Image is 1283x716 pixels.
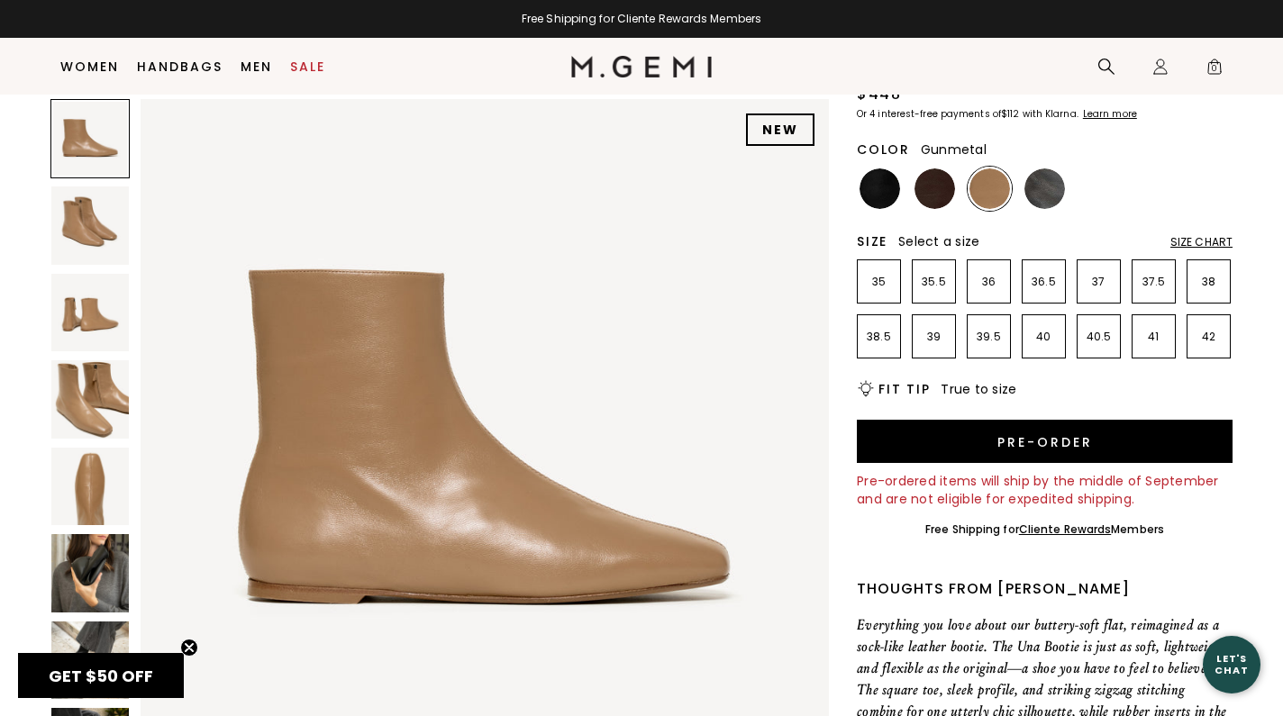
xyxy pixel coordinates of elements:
p: 35.5 [913,275,955,289]
img: Chocolate [914,168,955,209]
span: Select a size [898,232,979,250]
span: Gunmetal [921,140,987,159]
klarna-placement-style-body: Or 4 interest-free payments of [857,107,1001,121]
p: 35 [858,275,900,289]
img: The Una Bootie [51,448,129,525]
a: Women [60,59,119,74]
button: Close teaser [180,639,198,657]
a: Men [241,59,272,74]
p: 38.5 [858,330,900,344]
button: Pre-order [857,420,1233,463]
a: Learn more [1081,109,1137,120]
div: Size Chart [1170,235,1233,249]
p: 37 [1078,275,1120,289]
klarna-placement-style-cta: Learn more [1083,107,1137,121]
a: Cliente Rewards [1019,521,1112,537]
p: 39 [913,330,955,344]
span: GET $50 OFF [49,665,153,687]
p: 38 [1187,275,1230,289]
div: NEW [746,113,814,146]
h2: Color [857,142,910,157]
p: 42 [1187,330,1230,344]
h2: Fit Tip [878,382,930,396]
p: 39.5 [968,330,1010,344]
div: $448 [857,84,901,105]
img: The Una Bootie [51,534,129,612]
img: The Una Bootie [51,621,129,699]
a: Sale [290,59,325,74]
div: GET $50 OFFClose teaser [18,653,184,698]
klarna-placement-style-amount: $112 [1001,107,1019,121]
klarna-placement-style-body: with Klarna [1023,107,1081,121]
p: 41 [1133,330,1175,344]
div: Let's Chat [1203,653,1260,675]
img: The Una Bootie [51,274,129,351]
img: The Una Bootie [51,360,129,438]
p: 37.5 [1133,275,1175,289]
img: M.Gemi [571,56,713,77]
p: 40.5 [1078,330,1120,344]
img: Light Tan [969,168,1010,209]
span: True to size [941,380,1016,398]
span: 0 [1206,61,1224,79]
p: 40 [1023,330,1065,344]
div: Thoughts from [PERSON_NAME] [857,578,1233,600]
div: Pre-ordered items will ship by the middle of September and are not eligible for expedited shipping. [857,472,1233,508]
p: 36 [968,275,1010,289]
a: Handbags [137,59,223,74]
img: Gunmetal [1024,168,1065,209]
img: The Una Bootie [51,186,129,264]
p: 36.5 [1023,275,1065,289]
div: Free Shipping for Members [925,522,1164,537]
img: Black [860,168,900,209]
h2: Size [857,234,887,249]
